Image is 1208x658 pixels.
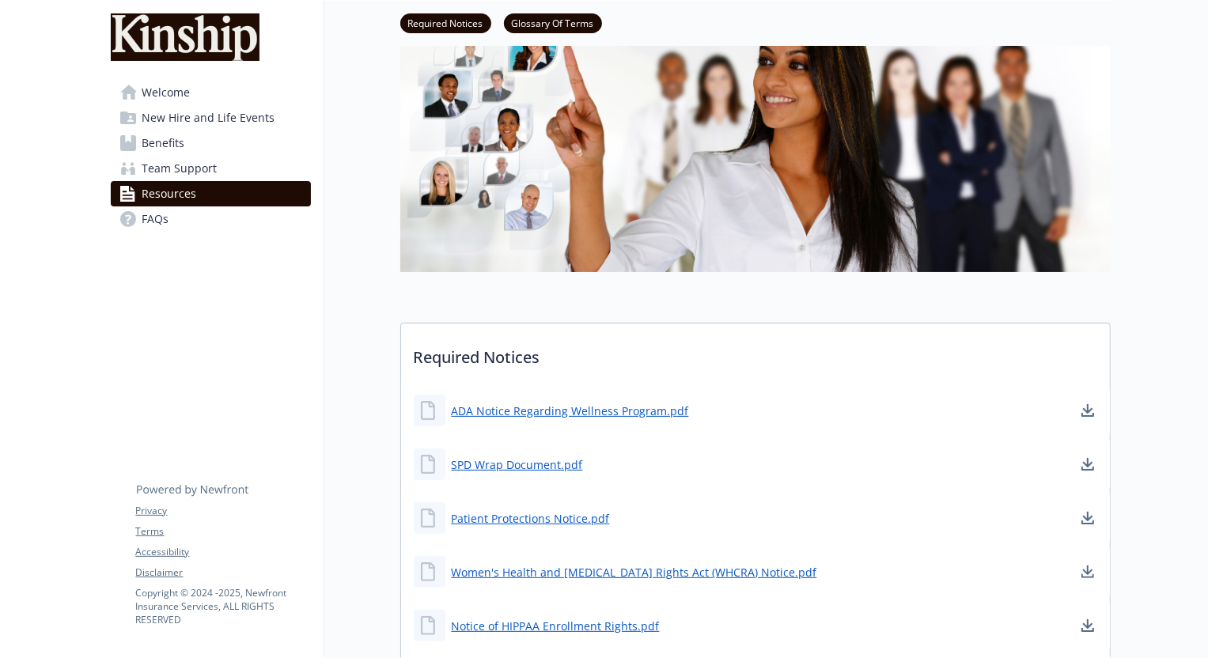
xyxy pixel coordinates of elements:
[1078,401,1097,420] a: download document
[452,564,817,580] a: Women's Health and [MEDICAL_DATA] Rights Act (WHCRA) Notice.pdf
[452,456,583,473] a: SPD Wrap Document.pdf
[142,105,275,130] span: New Hire and Life Events
[142,80,191,105] span: Welcome
[452,510,610,527] a: Patient Protections Notice.pdf
[136,524,310,539] a: Terms
[1078,616,1097,635] a: download document
[142,206,169,232] span: FAQs
[1078,509,1097,528] a: download document
[142,130,185,156] span: Benefits
[136,504,310,518] a: Privacy
[111,181,311,206] a: Resources
[136,586,310,626] p: Copyright © 2024 - 2025 , Newfront Insurance Services, ALL RIGHTS RESERVED
[142,156,218,181] span: Team Support
[111,206,311,232] a: FAQs
[136,545,310,559] a: Accessibility
[504,15,602,30] a: Glossary Of Terms
[142,181,197,206] span: Resources
[111,156,311,181] a: Team Support
[400,15,491,30] a: Required Notices
[401,323,1110,382] p: Required Notices
[1078,455,1097,474] a: download document
[111,130,311,156] a: Benefits
[136,565,310,580] a: Disclaimer
[452,618,660,634] a: Notice of HIPPAA Enrollment Rights.pdf
[111,80,311,105] a: Welcome
[452,403,689,419] a: ADA Notice Regarding Wellness Program.pdf
[1078,562,1097,581] a: download document
[111,105,311,130] a: New Hire and Life Events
